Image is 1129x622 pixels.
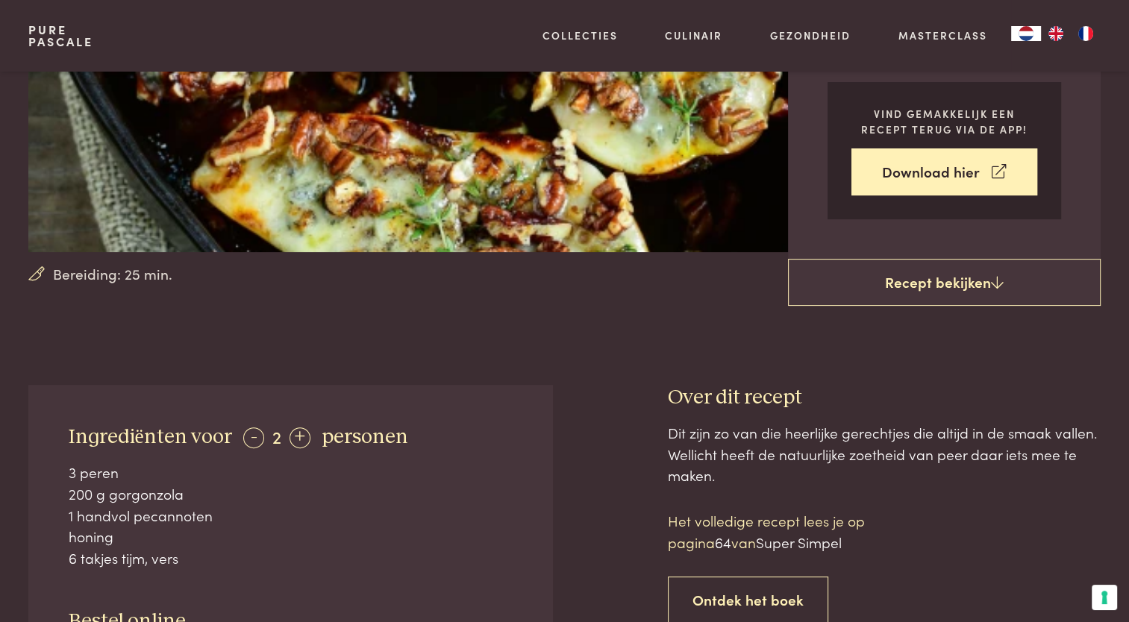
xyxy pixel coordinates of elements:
a: EN [1041,26,1071,41]
span: 64 [715,532,731,552]
p: Het volledige recept lees je op pagina van [668,510,922,553]
a: PurePascale [28,24,93,48]
div: 3 peren [69,462,513,483]
ul: Language list [1041,26,1101,41]
span: Ingrediënten voor [69,427,232,447]
div: + [290,427,310,448]
div: 6 takjes tijm, vers [69,547,513,569]
a: Recept bekijken [788,259,1101,307]
span: Bereiding: 25 min. [53,263,172,285]
div: honing [69,526,513,547]
a: Culinair [665,28,722,43]
a: Gezondheid [770,28,851,43]
span: 2 [272,424,281,448]
p: Vind gemakkelijk een recept terug via de app! [851,106,1037,136]
span: Super Simpel [756,532,842,552]
aside: Language selected: Nederlands [1011,26,1101,41]
h3: Over dit recept [668,385,1101,411]
a: NL [1011,26,1041,41]
a: FR [1071,26,1101,41]
a: Download hier [851,148,1037,195]
div: - [243,427,264,448]
button: Uw voorkeuren voor toestemming voor trackingtechnologieën [1092,585,1117,610]
div: Language [1011,26,1041,41]
a: Masterclass [898,28,987,43]
div: Dit zijn zo van die heerlijke gerechtjes die altijd in de smaak vallen. Wellicht heeft de natuurl... [668,422,1101,486]
div: 1 handvol pecannoten [69,505,513,527]
div: 200 g gorgonzola [69,483,513,505]
span: personen [322,427,408,447]
a: Collecties [542,28,618,43]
